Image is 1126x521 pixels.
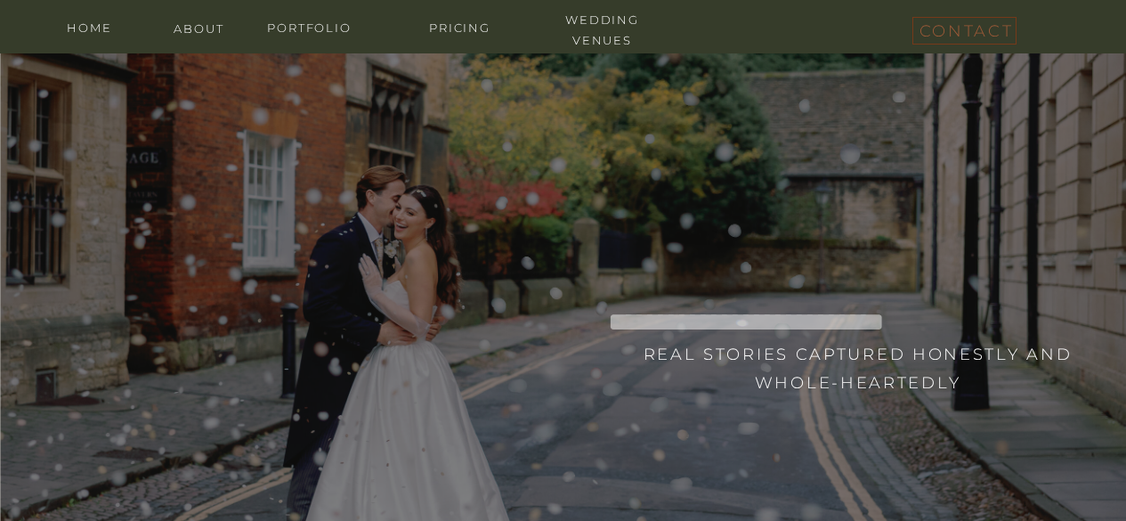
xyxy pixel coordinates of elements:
a: wedding venues [549,10,656,27]
h3: Real stories captured honestly and whole-heartedly [636,340,1079,419]
a: home [54,18,126,35]
a: contact [919,17,1009,37]
a: about [164,19,235,36]
a: portfolio [256,18,363,35]
a: Pricing [407,18,514,35]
